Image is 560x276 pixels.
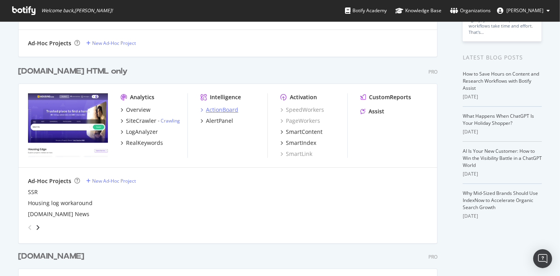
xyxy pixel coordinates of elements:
div: Knowledge Base [395,7,441,15]
div: Botify Academy [345,7,387,15]
div: Assist [369,107,384,115]
div: Pro [428,254,438,260]
a: Housing log workaround [28,199,93,207]
div: angle-left [25,221,35,234]
div: Ad-Hoc Projects [28,39,71,47]
a: SmartLink [280,150,312,158]
span: Welcome back, [PERSON_NAME] ! [41,7,113,14]
img: www.Housing.com [28,93,108,157]
a: How to Save Hours on Content and Research Workflows with Botify Assist [463,70,539,91]
span: Bikash Behera [506,7,543,14]
a: Crawling [161,117,180,124]
a: ActionBoard [200,106,238,114]
div: [DATE] [463,170,542,178]
div: [DOMAIN_NAME] [18,251,84,262]
div: ActionBoard [206,106,238,114]
button: [PERSON_NAME] [491,4,556,17]
a: LogAnalyzer [121,128,158,136]
a: CustomReports [360,93,411,101]
a: Overview [121,106,150,114]
a: Assist [360,107,384,115]
div: New Ad-Hoc Project [92,178,136,184]
div: New Ad-Hoc Project [92,40,136,46]
a: SSR [28,188,38,196]
div: Ad-Hoc Projects [28,177,71,185]
div: Latest Blog Posts [463,53,542,62]
a: SmartIndex [280,139,316,147]
div: SmartIndex [286,139,316,147]
a: AlertPanel [200,117,233,125]
a: New Ad-Hoc Project [86,40,136,46]
div: LogAnalyzer [126,128,158,136]
div: angle-right [35,224,41,232]
a: AI Is Your New Customer: How to Win the Visibility Battle in a ChatGPT World [463,148,542,169]
a: SpeedWorkers [280,106,324,114]
div: Analytics [130,93,154,101]
a: New Ad-Hoc Project [86,178,136,184]
div: Overview [126,106,150,114]
div: Intelligence [210,93,241,101]
a: RealKeywords [121,139,163,147]
a: What Happens When ChatGPT Is Your Holiday Shopper? [463,113,534,126]
div: RealKeywords [126,139,163,147]
div: - [158,117,180,124]
div: [DATE] [463,213,542,220]
div: AI search demands speed and agility, yet multi-step technical workflows take time and effort. Tha... [469,10,536,35]
a: [DOMAIN_NAME] News [28,210,89,218]
div: Activation [290,93,317,101]
div: CustomReports [369,93,411,101]
div: Organizations [450,7,491,15]
a: [DOMAIN_NAME] [18,251,87,262]
a: SmartContent [280,128,323,136]
div: [DOMAIN_NAME] HTML only [18,66,128,77]
div: SiteCrawler [126,117,156,125]
div: [DATE] [463,93,542,100]
div: AlertPanel [206,117,233,125]
a: PageWorkers [280,117,320,125]
div: Pro [428,69,438,75]
a: SiteCrawler- Crawling [121,117,180,125]
a: [DOMAIN_NAME] HTML only [18,66,131,77]
div: Open Intercom Messenger [533,249,552,268]
div: [DATE] [463,128,542,135]
div: SmartContent [286,128,323,136]
a: Why Mid-Sized Brands Should Use IndexNow to Accelerate Organic Search Growth [463,190,538,211]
